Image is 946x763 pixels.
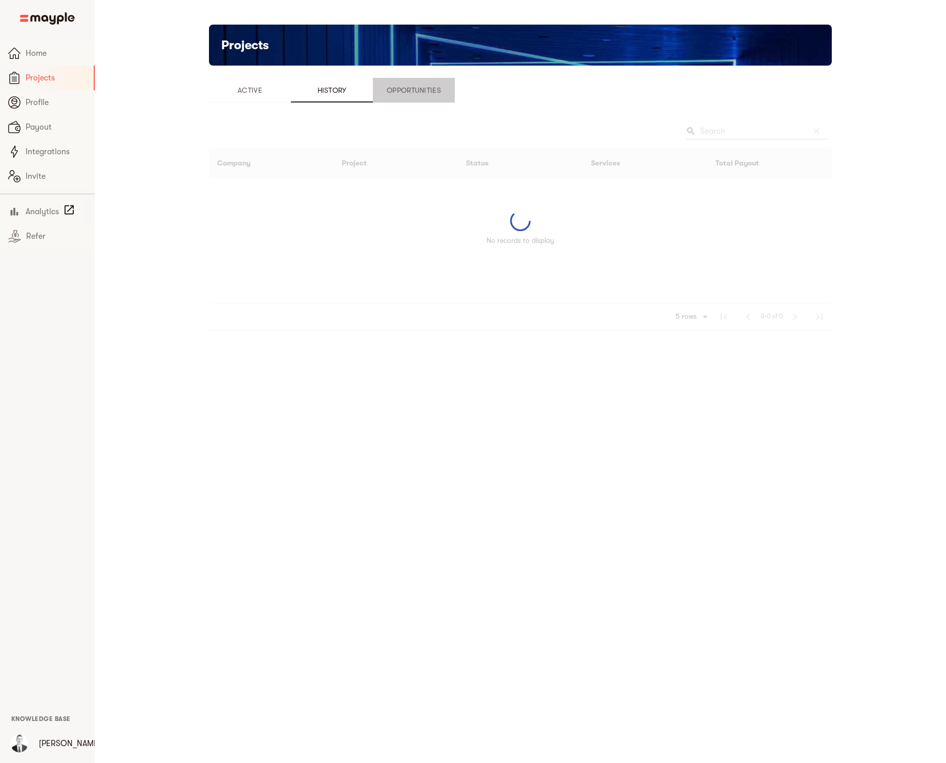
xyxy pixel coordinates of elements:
[26,121,87,133] span: Payout
[26,146,87,158] span: Integrations
[26,72,86,84] span: Projects
[26,170,87,182] span: Invite
[11,715,71,723] span: Knowledge Base
[26,205,59,218] span: Analytics
[895,714,946,763] iframe: Chat Widget
[9,733,30,754] img: YzGHmO1kSGdVflceqAsQ
[215,84,285,96] span: Active
[26,230,87,242] span: Refer
[221,37,269,53] h5: Projects
[26,47,87,59] span: Home
[379,84,449,96] span: Opportunities
[26,96,87,109] span: Profile
[11,714,71,723] a: Knowledge Base
[39,737,101,750] p: [PERSON_NAME]
[20,12,75,25] img: Main logo
[297,84,367,96] span: History
[3,727,36,760] button: User Menu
